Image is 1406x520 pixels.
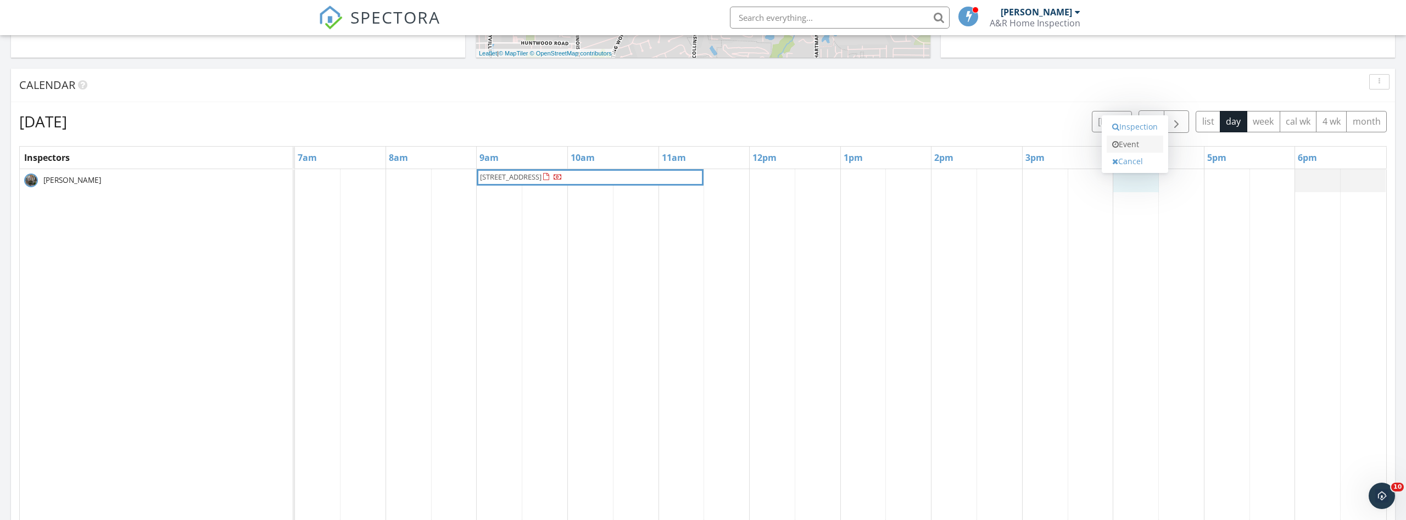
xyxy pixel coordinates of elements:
span: Inspectors [24,152,70,164]
button: Previous day [1139,110,1164,133]
a: 6pm [1295,149,1320,166]
button: cal wk [1280,111,1317,132]
img: The Best Home Inspection Software - Spectora [319,5,343,30]
a: SPECTORA [319,15,440,38]
a: 8am [386,149,411,166]
span: [PERSON_NAME] [41,175,103,186]
button: week [1247,111,1280,132]
a: 5pm [1204,149,1229,166]
a: 7am [295,149,320,166]
img: pxl_20210411_210359068.jpg [24,174,38,187]
a: Inspection [1107,118,1163,136]
a: 3pm [1023,149,1047,166]
span: 10 [1391,483,1404,491]
div: A&R Home Inspection [990,18,1080,29]
a: 1pm [841,149,866,166]
a: 2pm [931,149,956,166]
a: Cancel [1107,153,1163,170]
button: [DATE] [1092,111,1132,132]
button: 4 wk [1316,111,1347,132]
div: [PERSON_NAME] [1001,7,1072,18]
h2: [DATE] [19,110,67,132]
a: Leaflet [479,50,497,57]
button: day [1220,111,1247,132]
input: Search everything... [730,7,950,29]
button: list [1196,111,1220,132]
a: 9am [477,149,501,166]
span: SPECTORA [350,5,440,29]
span: Calendar [19,77,75,92]
a: 12pm [750,149,779,166]
a: Event [1107,136,1163,153]
button: month [1346,111,1387,132]
iframe: Intercom live chat [1369,483,1395,509]
span: [STREET_ADDRESS] [480,172,542,182]
a: 11am [659,149,689,166]
div: | [476,49,615,58]
a: 10am [568,149,598,166]
button: Next day [1164,110,1190,133]
a: © MapTiler [499,50,528,57]
a: © OpenStreetMap contributors [530,50,612,57]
